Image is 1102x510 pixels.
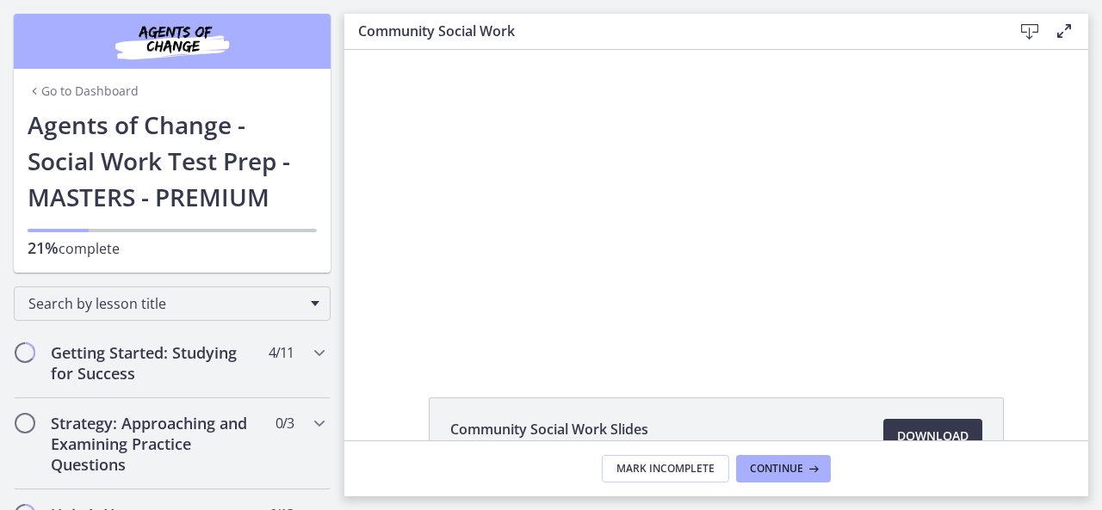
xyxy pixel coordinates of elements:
button: Continue [736,455,831,482]
h1: Agents of Change - Social Work Test Prep - MASTERS - PREMIUM [28,107,317,215]
span: Search by lesson title [28,294,302,313]
a: Download [883,419,982,453]
button: Mark Incomplete [602,455,729,482]
p: complete [28,237,317,259]
h3: Community Social Work [358,21,985,41]
span: 0 / 3 [275,413,294,433]
h2: Getting Started: Studying for Success [51,342,261,384]
span: Download [897,426,969,446]
span: 21% [28,237,59,258]
span: Continue [750,462,803,476]
span: 104 KB [450,439,648,453]
span: Community Social Work Slides [450,419,648,439]
span: 4 / 11 [269,342,294,363]
span: Mark Incomplete [616,462,715,476]
img: Agents of Change [69,21,275,62]
a: Go to Dashboard [28,83,139,100]
div: Search by lesson title [14,286,331,321]
iframe: Video Lesson [344,50,1088,358]
h2: Strategy: Approaching and Examining Practice Questions [51,413,261,475]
